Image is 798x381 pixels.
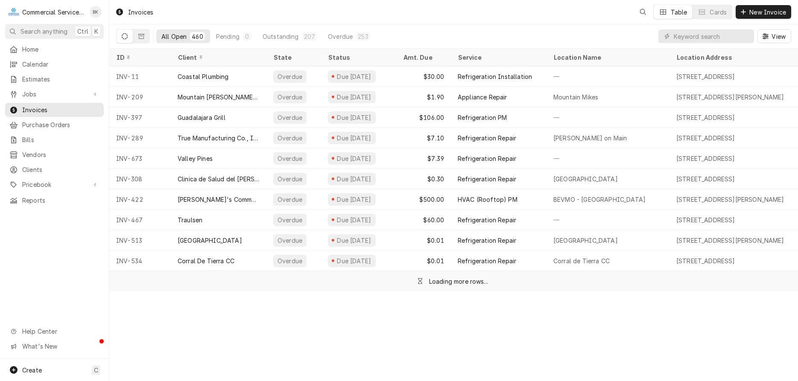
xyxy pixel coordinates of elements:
[458,154,516,163] div: Refrigeration Repair
[178,175,260,183] div: Clinica de Salud del [PERSON_NAME][GEOGRAPHIC_DATA][PERSON_NAME]
[676,113,735,122] div: [STREET_ADDRESS]
[396,169,451,189] div: $0.30
[22,90,87,99] span: Jobs
[336,93,372,102] div: Due [DATE]
[328,32,353,41] div: Overdue
[8,6,20,18] div: C
[676,215,735,224] div: [STREET_ADDRESS]
[636,5,650,19] button: Open search
[5,87,104,101] a: Go to Jobs
[336,175,372,183] div: Due [DATE]
[336,195,372,204] div: Due [DATE]
[676,134,735,143] div: [STREET_ADDRESS]
[273,53,314,62] div: State
[109,250,171,271] div: INV-534
[553,134,627,143] div: [PERSON_NAME] on Main
[458,72,532,81] div: Refrigeration Installation
[22,180,87,189] span: Pricebook
[90,6,102,18] div: Brian Key's Avatar
[277,134,303,143] div: Overdue
[458,175,516,183] div: Refrigeration Repair
[5,193,104,207] a: Reports
[263,32,299,41] div: Outstanding
[77,27,88,36] span: Ctrl
[403,53,442,62] div: Amt. Due
[178,53,258,62] div: Client
[676,175,735,183] div: [STREET_ADDRESS]
[109,107,171,128] div: INV-397
[178,93,260,102] div: Mountain [PERSON_NAME]'s - [PERSON_NAME][GEOGRAPHIC_DATA][PERSON_NAME]
[109,87,171,107] div: INV-209
[676,154,735,163] div: [STREET_ADDRESS]
[358,32,368,41] div: 253
[5,72,104,86] a: Estimates
[553,175,618,183] div: [GEOGRAPHIC_DATA]
[671,8,687,17] div: Table
[336,236,372,245] div: Due [DATE]
[277,154,303,163] div: Overdue
[22,327,99,336] span: Help Center
[178,72,229,81] div: Coastal Plumbing
[553,236,618,245] div: [GEOGRAPHIC_DATA]
[676,256,735,265] div: [STREET_ADDRESS]
[109,169,171,189] div: INV-308
[22,342,99,351] span: What's New
[5,339,104,353] a: Go to What's New
[5,148,104,162] a: Vendors
[22,135,99,144] span: Bills
[396,230,451,250] div: $0.01
[277,93,303,102] div: Overdue
[336,154,372,163] div: Due [DATE]
[396,87,451,107] div: $1.90
[676,195,784,204] div: [STREET_ADDRESS][PERSON_NAME]
[5,103,104,117] a: Invoices
[458,53,538,62] div: Service
[396,209,451,230] div: $60.00
[161,32,187,41] div: All Open
[277,113,303,122] div: Overdue
[5,133,104,147] a: Bills
[178,256,234,265] div: Corral De Tierra CC
[22,60,99,69] span: Calendar
[22,45,99,54] span: Home
[192,32,203,41] div: 460
[553,195,646,204] div: BEVMO - [GEOGRAPHIC_DATA]
[109,209,171,230] div: INV-467
[178,215,202,224] div: Traulsen
[178,154,213,163] div: Valley Pines
[22,120,99,129] span: Purchase Orders
[178,236,242,245] div: [GEOGRAPHIC_DATA]
[429,277,488,286] div: Loading more rows...
[277,256,303,265] div: Overdue
[458,215,516,224] div: Refrigeration Repair
[22,165,99,174] span: Clients
[757,29,791,43] button: View
[22,196,99,205] span: Reports
[396,66,451,87] div: $30.00
[458,134,516,143] div: Refrigeration Repair
[336,72,372,81] div: Due [DATE]
[458,93,507,102] div: Appliance Repair
[22,150,99,159] span: Vendors
[458,195,517,204] div: HVAC (Rooftop) PM
[277,236,303,245] div: Overdue
[277,195,303,204] div: Overdue
[94,366,98,375] span: C
[5,118,104,132] a: Purchase Orders
[336,113,372,122] div: Due [DATE]
[676,236,784,245] div: [STREET_ADDRESS][PERSON_NAME]
[245,32,250,41] div: 0
[277,72,303,81] div: Overdue
[109,230,171,250] div: INV-513
[304,32,315,41] div: 207
[5,177,104,192] a: Go to Pricebook
[328,53,388,62] div: Status
[5,42,104,56] a: Home
[396,107,451,128] div: $106.00
[94,27,98,36] span: K
[277,215,303,224] div: Overdue
[674,29,750,43] input: Keyword search
[676,93,784,102] div: [STREET_ADDRESS][PERSON_NAME]
[396,250,451,271] div: $0.01
[178,113,225,122] div: Guadalajara Grill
